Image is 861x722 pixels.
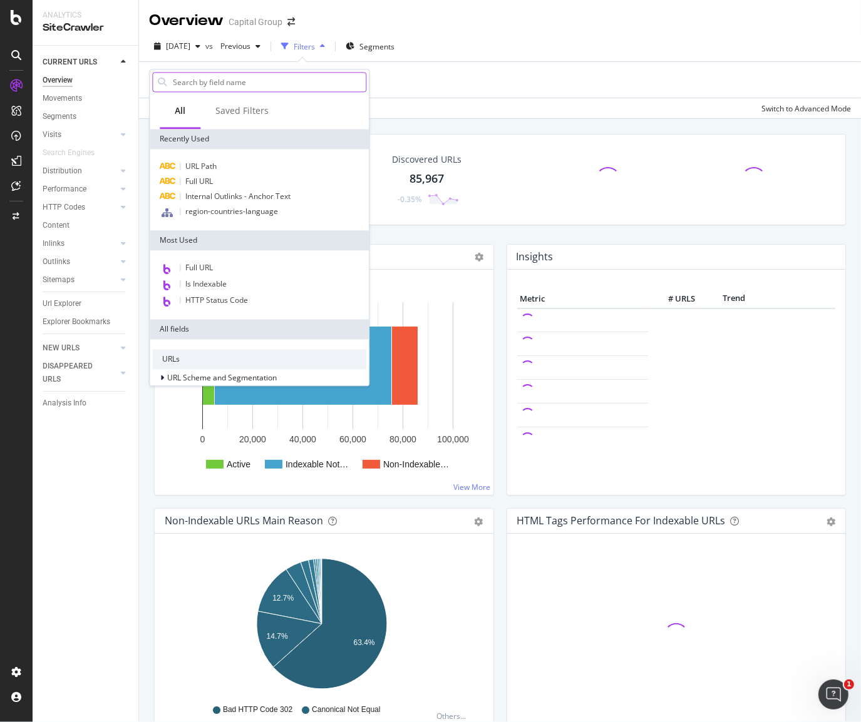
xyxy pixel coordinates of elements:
[517,514,726,527] div: HTML Tags Performance for Indexable URLs
[43,110,130,123] a: Segments
[43,74,73,87] div: Overview
[150,129,369,149] div: Recently Used
[698,290,770,308] th: Trend
[389,434,416,444] text: 80,000
[43,92,82,105] div: Movements
[215,36,266,56] button: Previous
[43,342,117,355] a: NEW URLS
[43,297,130,310] a: Url Explorer
[289,434,316,444] text: 40,000
[166,41,190,51] span: 2025 Sep. 5th
[286,459,348,469] text: Indexable Not…
[43,10,128,21] div: Analytics
[43,92,130,105] a: Movements
[43,315,110,328] div: Explorer Bookmarks
[43,219,70,232] div: Content
[43,146,107,160] a: Search Engines
[354,638,375,647] text: 63.4%
[43,146,95,160] div: Search Engines
[149,36,205,56] button: [DATE]
[215,104,269,117] div: Saved Filters
[200,434,205,444] text: 0
[239,434,266,444] text: 20,000
[437,434,469,444] text: 100,000
[150,230,369,250] div: Most Used
[43,397,86,410] div: Analysis Info
[43,165,117,178] a: Distribution
[437,711,472,721] div: Others...
[267,632,288,641] text: 14.7%
[272,594,294,603] text: 12.7%
[185,262,213,273] span: Full URL
[43,201,117,214] a: HTTP Codes
[410,171,445,187] div: 85,967
[43,165,82,178] div: Distribution
[383,459,449,469] text: Non-Indexable…
[276,36,330,56] button: Filters
[312,704,380,715] span: Canonical Not Equal
[223,704,292,715] span: Bad HTTP Code 302
[185,295,248,305] span: HTTP Status Code
[185,176,213,186] span: Full URL
[517,248,554,265] h4: Insights
[229,16,282,28] div: Capital Group
[341,36,400,56] button: Segments
[43,201,85,214] div: HTTP Codes
[43,237,117,250] a: Inlinks
[43,183,117,196] a: Performance
[827,517,835,526] div: gear
[43,273,75,287] div: Sitemaps
[43,273,117,287] a: Sitemaps
[43,21,128,35] div: SiteCrawler
[294,41,315,52] div: Filters
[165,554,478,699] svg: A chart.
[43,110,76,123] div: Segments
[43,56,117,69] a: CURRENT URLS
[43,297,81,310] div: Url Explorer
[172,73,366,91] input: Search by field name
[165,514,323,527] div: Non-Indexable URLs Main Reason
[43,56,97,69] div: CURRENT URLS
[227,459,250,469] text: Active
[205,41,215,51] span: vs
[185,191,291,201] span: Internal Outlinks - Anchor Text
[43,74,130,87] a: Overview
[43,237,64,250] div: Inlinks
[215,41,250,51] span: Previous
[339,434,366,444] text: 60,000
[43,183,86,196] div: Performance
[393,153,462,166] div: Discovered URLs
[818,679,848,709] iframe: Intercom live chat
[185,206,278,216] span: region-countries-language
[150,319,369,339] div: All fields
[43,255,117,268] a: Outlinks
[43,128,117,141] a: Visits
[844,679,854,689] span: 1
[43,397,130,410] a: Analysis Info
[454,482,491,492] a: View More
[152,349,366,369] div: URLs
[756,98,851,118] button: Switch to Advanced Mode
[43,128,61,141] div: Visits
[185,278,227,289] span: Is Indexable
[398,194,421,205] div: -0.35%
[475,517,483,526] div: gear
[43,219,130,232] a: Content
[517,290,648,308] th: Metric
[43,360,106,386] div: DISAPPEARED URLS
[648,290,698,308] th: # URLS
[359,41,394,52] span: Segments
[761,103,851,114] div: Switch to Advanced Mode
[43,360,117,386] a: DISAPPEARED URLS
[43,315,130,328] a: Explorer Bookmarks
[43,342,80,355] div: NEW URLS
[185,161,217,171] span: URL Path
[149,10,224,31] div: Overview
[165,290,478,485] svg: A chart.
[167,373,277,384] span: URL Scheme and Segmentation
[475,253,484,262] i: Options
[43,255,70,268] div: Outlinks
[287,18,295,26] div: arrow-right-arrow-left
[175,104,185,117] div: All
